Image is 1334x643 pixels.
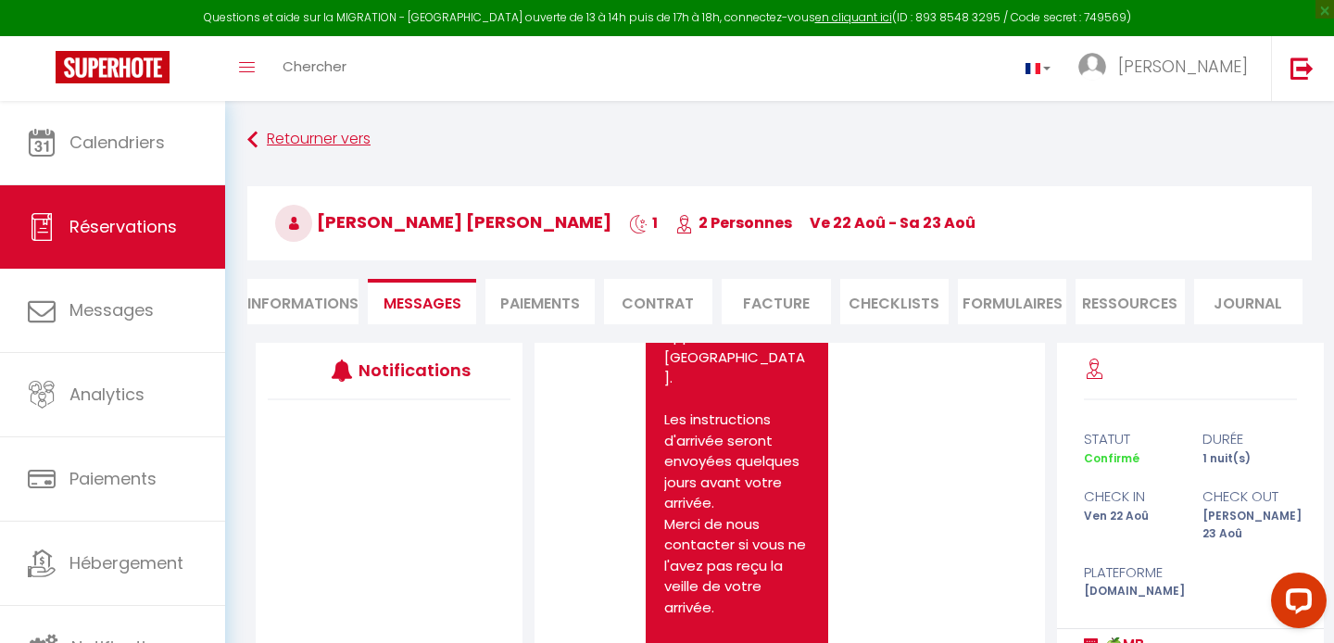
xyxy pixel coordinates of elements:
iframe: LiveChat chat widget [1256,565,1334,643]
span: Messages [384,293,461,314]
span: Hébergement [69,551,183,574]
li: Contrat [604,279,712,324]
li: CHECKLISTS [840,279,949,324]
div: durée [1190,428,1309,450]
li: Paiements [485,279,594,324]
span: Messages [69,298,154,321]
span: 1 [629,212,658,233]
a: Retourner vers [247,123,1312,157]
div: Ven 22 Aoû [1072,508,1190,543]
div: check in [1072,485,1190,508]
div: statut [1072,428,1190,450]
a: ... [PERSON_NAME] [1064,36,1271,101]
img: Super Booking [56,51,170,83]
h3: Notifications [359,349,459,391]
span: [PERSON_NAME] [PERSON_NAME] [275,210,611,233]
span: Analytics [69,383,145,406]
div: Plateforme [1072,561,1190,584]
div: 1 nuit(s) [1190,450,1309,468]
span: Calendriers [69,131,165,154]
li: FORMULAIRES [958,279,1066,324]
li: Journal [1194,279,1303,324]
li: Informations [247,279,359,324]
img: logout [1290,57,1314,80]
span: [PERSON_NAME] [1118,55,1248,78]
div: [PERSON_NAME] 23 Aoû [1190,508,1309,543]
span: Confirmé [1084,450,1139,466]
li: Facture [722,279,830,324]
span: Paiements [69,467,157,490]
span: ve 22 Aoû - sa 23 Aoû [810,212,975,233]
li: Ressources [1076,279,1184,324]
span: 2 Personnes [675,212,792,233]
div: check out [1190,485,1309,508]
span: Réservations [69,215,177,238]
a: Chercher [269,36,360,101]
img: ... [1078,53,1106,81]
div: [DOMAIN_NAME] [1072,583,1190,600]
a: en cliquant ici [815,9,892,25]
span: Chercher [283,57,346,76]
